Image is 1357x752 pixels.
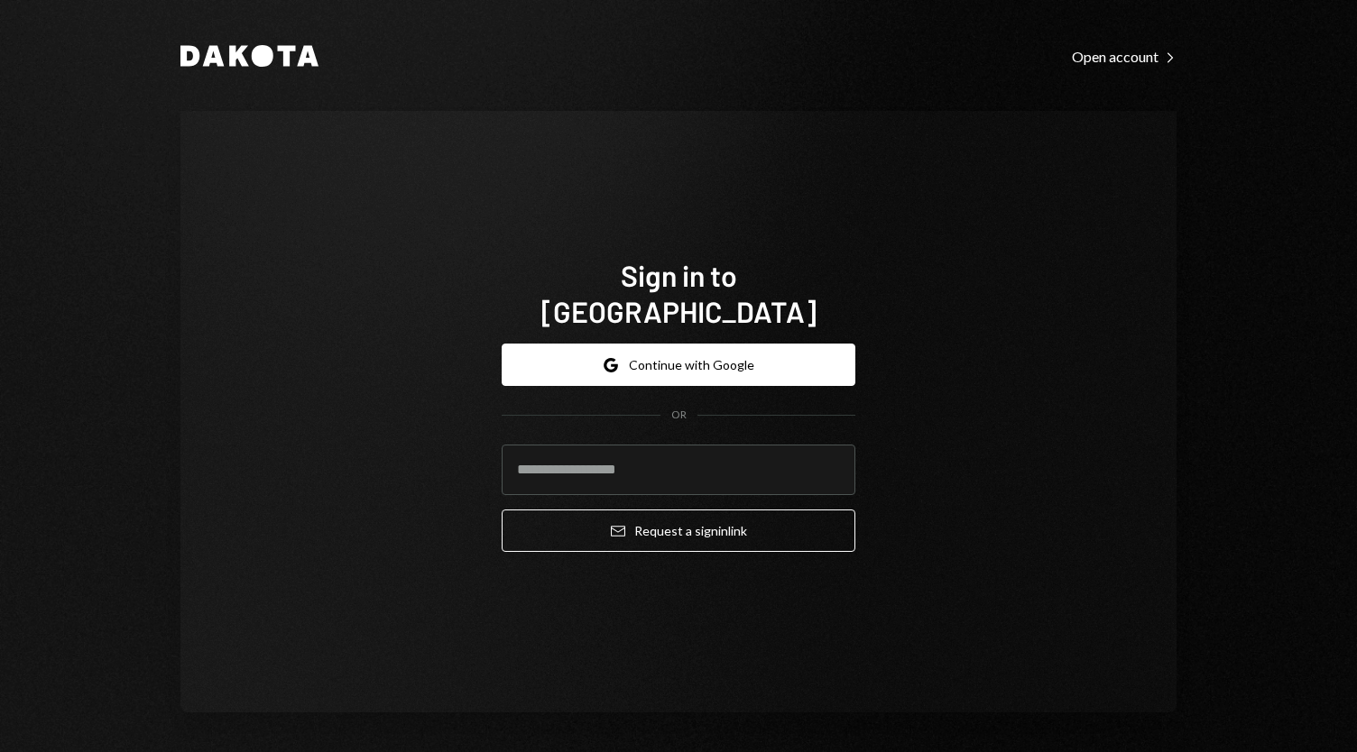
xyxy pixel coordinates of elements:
button: Continue with Google [502,344,855,386]
button: Request a signinlink [502,509,855,552]
div: Open account [1072,48,1177,66]
a: Open account [1072,46,1177,66]
div: OR [671,408,687,423]
h1: Sign in to [GEOGRAPHIC_DATA] [502,257,855,329]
